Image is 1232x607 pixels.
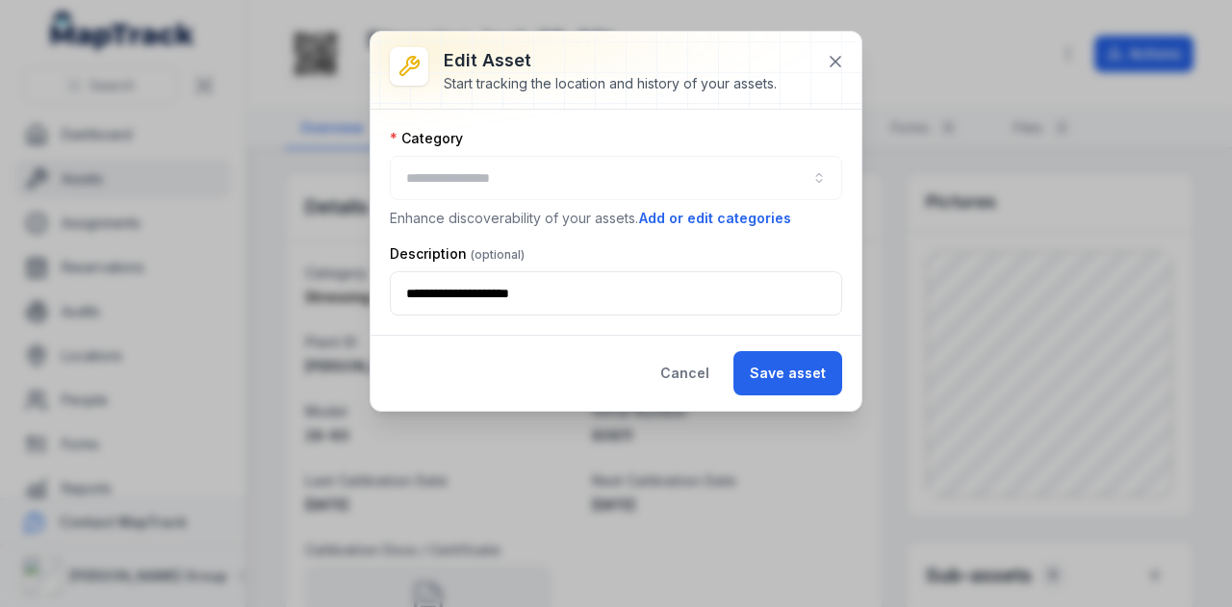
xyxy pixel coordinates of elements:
h3: Edit asset [444,47,777,74]
label: Category [390,129,463,148]
button: Save asset [733,351,842,395]
button: Cancel [644,351,726,395]
label: Description [390,244,525,264]
div: Start tracking the location and history of your assets. [444,74,777,93]
button: Add or edit categories [638,208,792,229]
p: Enhance discoverability of your assets. [390,208,842,229]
